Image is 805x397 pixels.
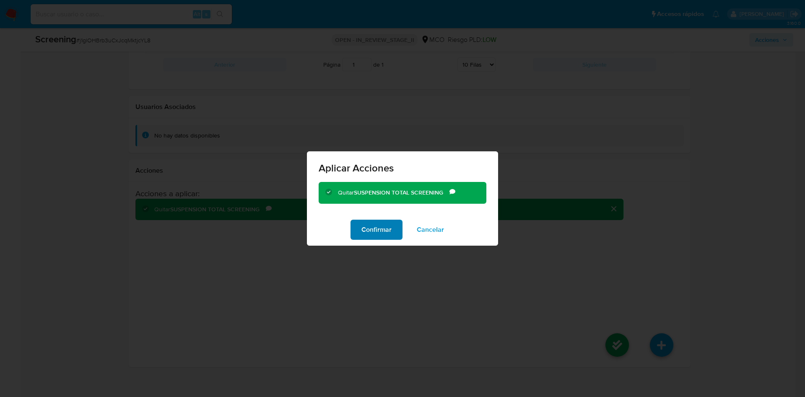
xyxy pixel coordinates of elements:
[351,220,402,240] button: Confirmar
[319,163,486,173] span: Aplicar Acciones
[406,220,455,240] button: Cancelar
[338,189,449,197] div: Quitar
[361,221,392,239] span: Confirmar
[354,188,443,197] b: SUSPENSION TOTAL SCREENING
[417,221,444,239] span: Cancelar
